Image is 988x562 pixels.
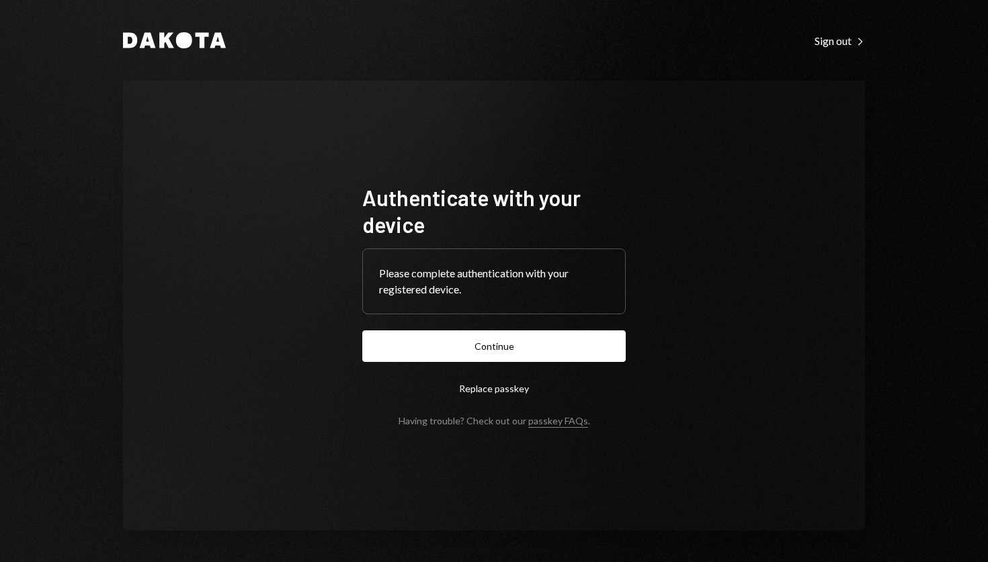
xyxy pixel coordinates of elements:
[379,265,609,297] div: Please complete authentication with your registered device.
[815,34,865,48] div: Sign out
[362,373,626,404] button: Replace passkey
[362,184,626,238] h1: Authenticate with your device
[399,415,590,426] div: Having trouble? Check out our .
[528,415,588,428] a: passkey FAQs
[815,33,865,48] a: Sign out
[362,330,626,362] button: Continue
